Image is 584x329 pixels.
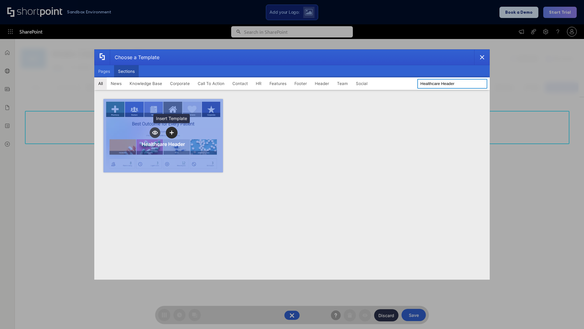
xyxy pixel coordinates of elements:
button: News [107,77,126,90]
button: Footer [290,77,311,90]
input: Search [417,79,487,89]
button: Knowledge Base [126,77,166,90]
div: Choose a Template [110,50,159,65]
div: Healthcare Header [142,141,185,147]
button: Call To Action [194,77,228,90]
button: Sections [114,65,139,77]
button: Features [266,77,290,90]
div: template selector [94,49,490,280]
button: Pages [94,65,114,77]
iframe: Chat Widget [554,300,584,329]
button: All [94,77,107,90]
button: Team [333,77,352,90]
button: Corporate [166,77,194,90]
button: Contact [228,77,252,90]
button: Social [352,77,371,90]
button: Header [311,77,333,90]
button: HR [252,77,266,90]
